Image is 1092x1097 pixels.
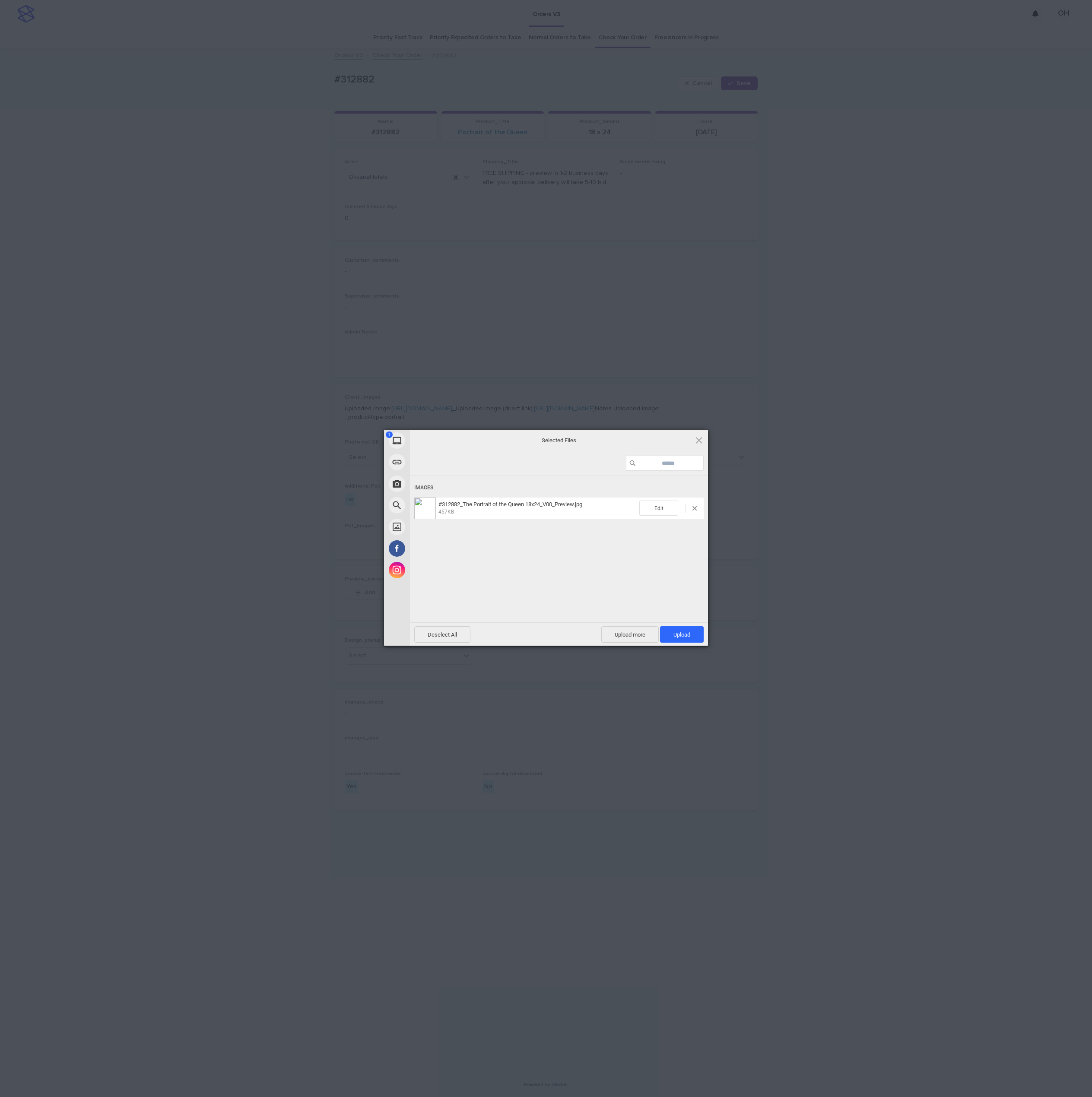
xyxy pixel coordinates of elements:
span: Selected Files [473,437,645,444]
div: Facebook [384,538,488,559]
div: Web Search [384,495,488,516]
span: Click here or hit ESC to close picker [694,435,704,445]
img: 034a47d1-7a5c-4dec-818f-7e162f4c9cd9 [414,498,436,519]
div: Link (URL) [384,451,488,473]
span: 1 [386,431,393,438]
span: Upload [673,631,690,638]
span: Deselect All [414,626,470,643]
span: Upload [660,626,704,643]
span: 457KB [438,509,454,515]
div: Unsplash [384,516,488,538]
div: Instagram [384,559,488,581]
span: Upload more [601,626,659,643]
div: Images [414,480,704,496]
span: Edit [639,501,678,516]
span: #312882_The Portrait of the Queen 18x24_V00_Preview.jpg [438,501,582,507]
div: Take Photo [384,473,488,495]
span: #312882_The Portrait of the Queen 18x24_V00_Preview.jpg [436,501,639,515]
div: My Device [384,430,488,451]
